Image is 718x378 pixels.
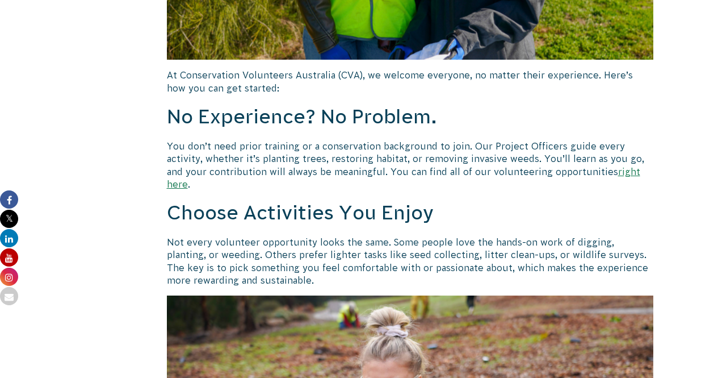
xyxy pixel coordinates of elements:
h2: Choose Activities You Enjoy [167,200,654,227]
p: At Conservation Volunteers Australia (CVA), we welcome everyone, no matter their experience. Here... [167,69,654,94]
a: right here [167,167,640,189]
p: Not every volunteer opportunity looks the same. Some people love the hands-on work of digging, pl... [167,236,654,287]
h2: No Experience? No Problem. [167,103,654,131]
p: You don’t need prior training or a conservation background to join. Our Project Officers guide ev... [167,140,654,191]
